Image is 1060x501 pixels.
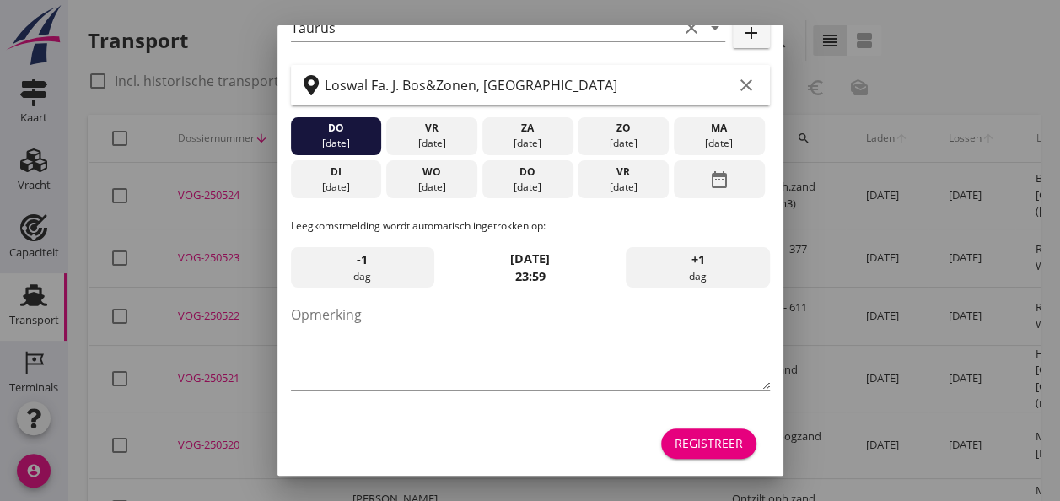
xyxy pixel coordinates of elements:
div: vr [582,164,665,180]
div: [DATE] [582,180,665,195]
div: wo [390,164,473,180]
i: arrow_drop_down [705,18,725,38]
textarea: Opmerking [291,301,770,390]
div: do [486,164,568,180]
strong: 23:59 [515,268,546,284]
div: vr [390,121,473,136]
i: clear [736,75,756,95]
input: Zoek op terminal of plaats [325,72,733,99]
div: [DATE] [582,136,665,151]
strong: [DATE] [510,250,550,267]
button: Registreer [661,428,756,459]
div: [DATE] [390,136,473,151]
div: [DATE] [678,136,761,151]
div: do [294,121,377,136]
div: zo [582,121,665,136]
i: add [741,23,761,43]
i: clear [681,18,702,38]
div: dag [291,247,434,288]
div: Registreer [675,434,743,452]
div: [DATE] [486,136,568,151]
div: [DATE] [294,136,377,151]
span: -1 [357,250,368,269]
p: Leegkomstmelding wordt automatisch ingetrokken op: [291,218,770,234]
div: di [294,164,377,180]
div: [DATE] [390,180,473,195]
div: [DATE] [294,180,377,195]
input: Zoek op (scheeps)naam [291,14,678,41]
div: dag [626,247,769,288]
i: date_range [709,164,729,195]
span: +1 [691,250,704,269]
div: [DATE] [486,180,568,195]
div: ma [678,121,761,136]
div: za [486,121,568,136]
